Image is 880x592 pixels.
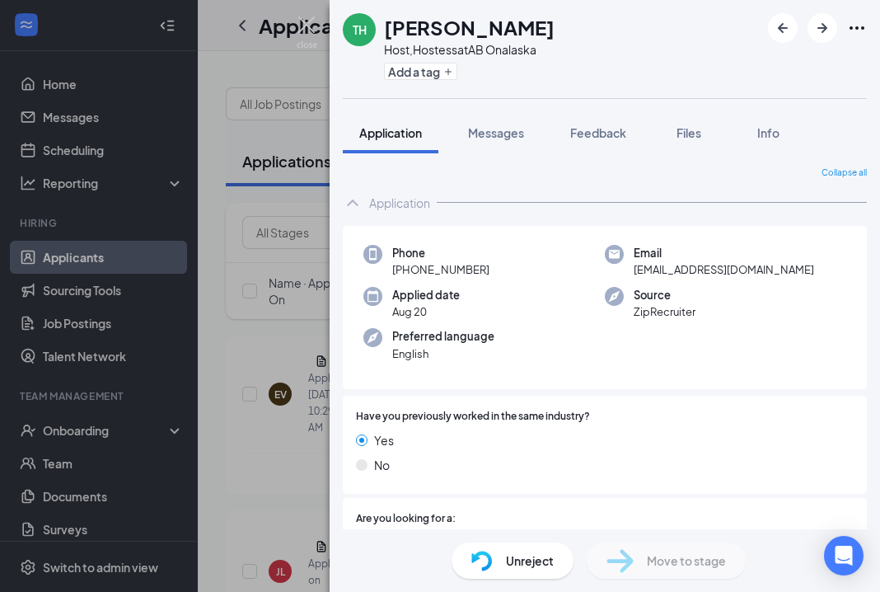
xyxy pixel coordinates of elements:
[676,125,701,140] span: Files
[359,125,422,140] span: Application
[634,287,695,303] span: Source
[392,328,494,345] span: Preferred language
[768,13,798,43] button: ArrowLeftNew
[847,18,867,38] svg: Ellipses
[356,511,456,527] span: Are you looking for a:
[757,125,779,140] span: Info
[374,431,394,449] span: Yes
[634,303,695,320] span: ZipRecruiter
[374,456,390,474] span: No
[392,303,460,320] span: Aug 20
[824,536,864,576] div: Open Intercom Messenger
[369,195,430,211] div: Application
[634,245,814,261] span: Email
[821,167,867,180] span: Collapse all
[506,552,554,570] span: Unreject
[773,18,793,38] svg: ArrowLeftNew
[443,67,453,77] svg: Plus
[392,287,460,303] span: Applied date
[570,125,626,140] span: Feedback
[468,125,524,140] span: Messages
[384,41,555,58] div: Host,Hostess at AB Onalaska
[634,261,814,278] span: [EMAIL_ADDRESS][DOMAIN_NAME]
[392,261,489,278] span: [PHONE_NUMBER]
[392,245,489,261] span: Phone
[392,345,494,362] span: English
[812,18,832,38] svg: ArrowRight
[343,193,363,213] svg: ChevronUp
[353,21,367,38] div: TH
[356,409,590,425] span: Have you previously worked in the same industry?
[647,552,726,570] span: Move to stage
[807,13,837,43] button: ArrowRight
[384,13,555,41] h1: [PERSON_NAME]
[384,63,457,80] button: PlusAdd a tag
